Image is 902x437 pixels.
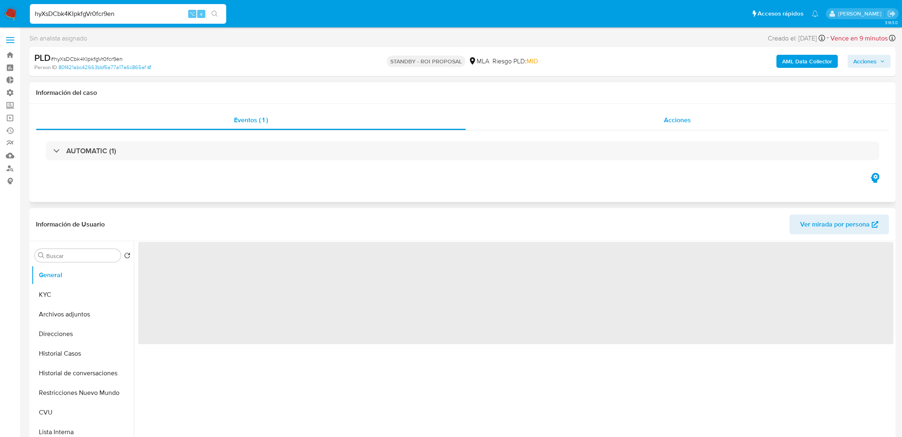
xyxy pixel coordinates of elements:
[38,252,45,259] button: Buscar
[36,220,105,229] h1: Información de Usuario
[830,34,888,43] span: Vence en 9 minutos
[36,89,889,97] h1: Información del caso
[31,363,134,383] button: Historial de conversaciones
[34,51,51,64] b: PLD
[790,215,889,234] button: Ver mirada por persona
[31,403,134,422] button: CVU
[31,324,134,344] button: Direcciones
[493,57,538,66] span: Riesgo PLD:
[30,9,226,19] input: Buscar usuario o caso...
[58,64,151,71] a: 80f421abc42663bbf5a77a17a6c865af
[758,9,803,18] span: Accesos rápidos
[387,56,465,67] p: STANDBY - ROI PROPOSAL
[31,344,134,363] button: Historial Casos
[768,33,825,44] div: Creado el: [DATE]
[782,55,832,68] b: AML Data Collector
[46,252,117,260] input: Buscar
[138,242,893,344] span: ‌
[46,141,879,160] div: AUTOMATIC (1)
[29,34,87,43] span: Sin analista asignado
[31,285,134,305] button: KYC
[812,10,819,17] a: Notificaciones
[526,56,538,66] span: MID
[853,55,877,68] span: Acciones
[827,33,829,44] span: -
[776,55,838,68] button: AML Data Collector
[124,252,130,261] button: Volver al orden por defecto
[31,305,134,324] button: Archivos adjuntos
[838,10,884,18] p: fabricio.bottalo@mercadolibre.com
[468,57,489,66] div: MLA
[200,10,202,18] span: s
[34,64,57,71] b: Person ID
[31,383,134,403] button: Restricciones Nuevo Mundo
[664,115,691,125] span: Acciones
[234,115,268,125] span: Eventos ( 1 )
[848,55,891,68] button: Acciones
[51,55,123,63] span: # hyXsDCbk4KIpkfgVr0fcr9en
[206,8,223,20] button: search-icon
[800,215,870,234] span: Ver mirada por persona
[66,146,116,155] h3: AUTOMATIC (1)
[189,10,195,18] span: ⌥
[887,9,896,18] a: Salir
[31,265,134,285] button: General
